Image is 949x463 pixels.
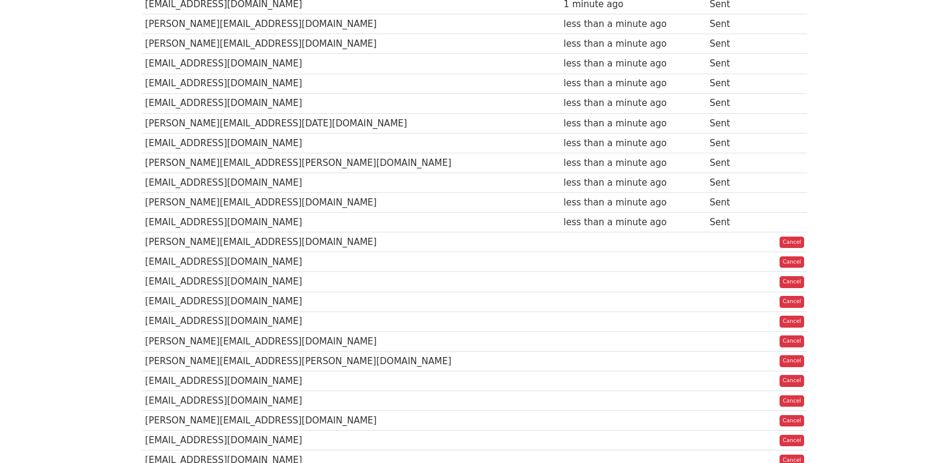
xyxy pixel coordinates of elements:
[142,14,561,34] td: [PERSON_NAME][EMAIL_ADDRESS][DOMAIN_NAME]
[142,252,561,272] td: [EMAIL_ADDRESS][DOMAIN_NAME]
[780,355,804,367] a: Cancel
[707,133,758,153] td: Sent
[707,153,758,173] td: Sent
[780,375,804,387] a: Cancel
[142,331,561,351] td: [PERSON_NAME][EMAIL_ADDRESS][DOMAIN_NAME]
[780,395,804,407] a: Cancel
[563,77,704,90] div: less than a minute ago
[142,74,561,93] td: [EMAIL_ADDRESS][DOMAIN_NAME]
[889,405,949,463] iframe: Chat Widget
[707,93,758,113] td: Sent
[707,14,758,34] td: Sent
[707,34,758,54] td: Sent
[780,335,804,347] a: Cancel
[142,173,561,193] td: [EMAIL_ADDRESS][DOMAIN_NAME]
[142,351,561,371] td: [PERSON_NAME][EMAIL_ADDRESS][PERSON_NAME][DOMAIN_NAME]
[142,193,561,213] td: [PERSON_NAME][EMAIL_ADDRESS][DOMAIN_NAME]
[780,316,804,328] a: Cancel
[142,371,561,391] td: [EMAIL_ADDRESS][DOMAIN_NAME]
[707,173,758,193] td: Sent
[780,296,804,308] a: Cancel
[780,256,804,268] a: Cancel
[142,411,561,431] td: [PERSON_NAME][EMAIL_ADDRESS][DOMAIN_NAME]
[563,96,704,110] div: less than a minute ago
[563,17,704,31] div: less than a minute ago
[707,193,758,213] td: Sent
[142,213,561,232] td: [EMAIL_ADDRESS][DOMAIN_NAME]
[142,292,561,311] td: [EMAIL_ADDRESS][DOMAIN_NAME]
[563,156,704,170] div: less than a minute ago
[563,57,704,71] div: less than a minute ago
[142,34,561,54] td: [PERSON_NAME][EMAIL_ADDRESS][DOMAIN_NAME]
[142,54,561,74] td: [EMAIL_ADDRESS][DOMAIN_NAME]
[707,54,758,74] td: Sent
[142,93,561,113] td: [EMAIL_ADDRESS][DOMAIN_NAME]
[142,272,561,292] td: [EMAIL_ADDRESS][DOMAIN_NAME]
[142,232,561,252] td: [PERSON_NAME][EMAIL_ADDRESS][DOMAIN_NAME]
[563,117,704,131] div: less than a minute ago
[142,133,561,153] td: [EMAIL_ADDRESS][DOMAIN_NAME]
[563,137,704,150] div: less than a minute ago
[142,391,561,411] td: [EMAIL_ADDRESS][DOMAIN_NAME]
[707,113,758,133] td: Sent
[780,276,804,288] a: Cancel
[780,435,804,447] a: Cancel
[780,237,804,249] a: Cancel
[707,74,758,93] td: Sent
[780,415,804,427] a: Cancel
[142,311,561,331] td: [EMAIL_ADDRESS][DOMAIN_NAME]
[142,153,561,173] td: [PERSON_NAME][EMAIL_ADDRESS][PERSON_NAME][DOMAIN_NAME]
[707,213,758,232] td: Sent
[563,37,704,51] div: less than a minute ago
[142,431,561,450] td: [EMAIL_ADDRESS][DOMAIN_NAME]
[563,216,704,229] div: less than a minute ago
[563,196,704,210] div: less than a minute ago
[142,113,561,133] td: [PERSON_NAME][EMAIL_ADDRESS][DATE][DOMAIN_NAME]
[563,176,704,190] div: less than a minute ago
